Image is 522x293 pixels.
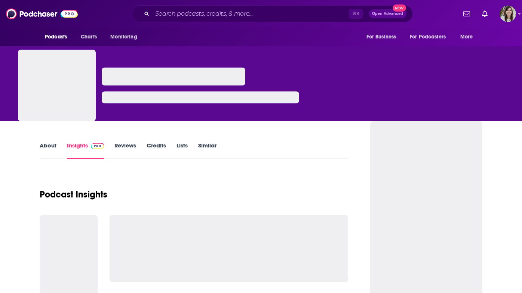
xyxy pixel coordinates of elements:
[366,32,396,42] span: For Business
[152,8,349,20] input: Search podcasts, credits, & more...
[6,7,78,21] img: Podchaser - Follow, Share and Rate Podcasts
[393,4,406,12] span: New
[455,30,482,44] button: open menu
[500,6,516,22] img: User Profile
[40,189,107,200] h1: Podcast Insights
[45,32,67,42] span: Podcasts
[460,7,473,20] a: Show notifications dropdown
[176,142,188,159] a: Lists
[81,32,97,42] span: Charts
[147,142,166,159] a: Credits
[132,5,413,22] div: Search podcasts, credits, & more...
[110,32,137,42] span: Monitoring
[372,12,403,16] span: Open Advanced
[361,30,405,44] button: open menu
[76,30,101,44] a: Charts
[40,142,56,159] a: About
[410,32,446,42] span: For Podcasters
[479,7,491,20] a: Show notifications dropdown
[500,6,516,22] button: Show profile menu
[460,32,473,42] span: More
[105,30,147,44] button: open menu
[369,9,406,18] button: Open AdvancedNew
[67,142,104,159] a: InsightsPodchaser Pro
[114,142,136,159] a: Reviews
[40,30,77,44] button: open menu
[500,6,516,22] span: Logged in as devinandrade
[198,142,217,159] a: Similar
[91,143,104,149] img: Podchaser Pro
[405,30,457,44] button: open menu
[349,9,363,19] span: ⌘ K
